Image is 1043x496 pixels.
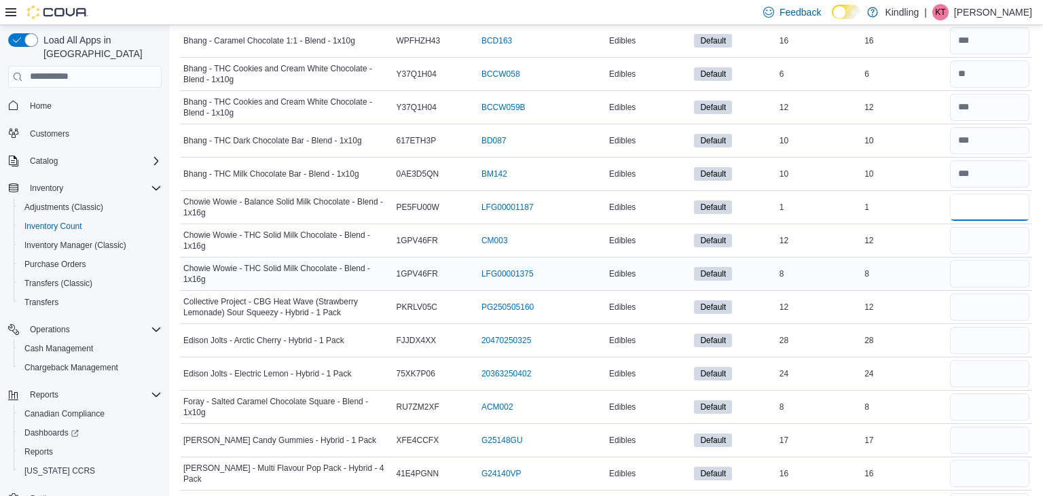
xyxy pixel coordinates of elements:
span: Home [24,97,162,114]
div: 8 [777,399,862,415]
div: 16 [862,465,947,482]
span: Edibles [609,302,636,313]
span: Edibles [609,468,636,479]
span: Transfers (Classic) [24,278,92,289]
span: Chowie Wowie - THC Solid Milk Chocolate - Blend - 1x16g [183,230,391,251]
span: Default [694,467,732,480]
a: G24140VP [481,468,521,479]
a: Canadian Compliance [19,406,110,422]
a: 20363250402 [481,368,531,379]
span: RU7ZM2XF [397,402,439,412]
button: Canadian Compliance [14,404,167,423]
div: 6 [777,66,862,82]
a: Transfers [19,294,64,311]
span: Bhang - THC Cookies and Cream White Chocolate - Blend - 1x10g [183,96,391,118]
span: 41E4PGNN [397,468,439,479]
button: Catalog [24,153,63,169]
span: 1GPV46FR [397,268,438,279]
input: Dark Mode [832,5,860,19]
span: Edibles [609,135,636,146]
span: Home [30,101,52,111]
span: 75XK7P06 [397,368,435,379]
span: Chowie Wowie - THC Solid Milk Chocolate - Blend - 1x16g [183,263,391,285]
span: Dashboards [19,425,162,441]
div: 12 [862,232,947,249]
span: Default [700,334,726,347]
a: ACM002 [481,402,513,412]
span: Transfers [19,294,162,311]
div: 17 [777,432,862,448]
span: 617ETH3P [397,135,437,146]
button: Reports [14,442,167,461]
span: Edibles [609,335,636,346]
div: 10 [777,166,862,182]
span: XFE4CCFX [397,435,439,446]
div: 8 [777,266,862,282]
span: Default [694,134,732,147]
span: [PERSON_NAME] Candy Gummies - Hybrid - 1 Pack [183,435,376,446]
span: Default [694,234,732,247]
a: Customers [24,126,75,142]
span: Default [694,200,732,214]
a: Cash Management [19,340,98,357]
span: Default [694,34,732,48]
a: BCD163 [481,35,512,46]
span: Default [694,433,732,447]
span: Edison Jolts - Arctic Cherry - Hybrid - 1 Pack [183,335,344,346]
span: Transfers (Classic) [19,275,162,291]
span: Default [700,101,726,113]
div: 1 [862,199,947,215]
span: Default [694,101,732,114]
div: 12 [777,99,862,116]
span: Reports [24,446,53,457]
span: WPFHZH43 [397,35,441,46]
span: Catalog [30,156,58,166]
span: Default [700,35,726,47]
a: BCCW059B [481,102,526,113]
a: PG250505160 [481,302,534,313]
div: 10 [862,166,947,182]
a: Home [24,98,57,114]
span: Customers [30,128,69,139]
span: Canadian Compliance [24,408,105,419]
button: [US_STATE] CCRS [14,461,167,480]
span: Customers [24,125,162,142]
span: Inventory [30,183,63,194]
span: Default [694,167,732,181]
span: Y37Q1H04 [397,102,437,113]
span: [US_STATE] CCRS [24,465,95,476]
span: Feedback [780,5,821,19]
button: Home [3,96,167,116]
div: 28 [862,332,947,349]
a: [US_STATE] CCRS [19,463,100,479]
span: Inventory Count [19,218,162,234]
span: Default [694,367,732,380]
span: Default [700,401,726,413]
span: Adjustments (Classic) [19,199,162,215]
a: Chargeback Management [19,359,124,376]
span: Y37Q1H04 [397,69,437,79]
span: Edibles [609,102,636,113]
span: PKRLV05C [397,302,437,313]
span: Default [700,234,726,247]
span: Dashboards [24,427,79,438]
span: KT [935,4,945,20]
button: Reports [24,387,64,403]
a: G25148GU [481,435,523,446]
div: 12 [777,299,862,315]
button: Transfers [14,293,167,312]
span: 0AE3D5QN [397,169,439,179]
span: Bhang - THC Dark Chocolate Bar - Blend - 1x10g [183,135,362,146]
div: 8 [862,266,947,282]
div: 24 [862,366,947,382]
span: Operations [24,321,162,338]
span: Inventory [24,180,162,196]
span: Bhang - THC Milk Chocolate Bar - Blend - 1x10g [183,169,359,179]
button: Cash Management [14,339,167,358]
a: Inventory Count [19,218,88,234]
span: Default [694,400,732,414]
a: 20470250325 [481,335,531,346]
div: 16 [777,465,862,482]
div: 16 [777,33,862,49]
span: Purchase Orders [24,259,86,270]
